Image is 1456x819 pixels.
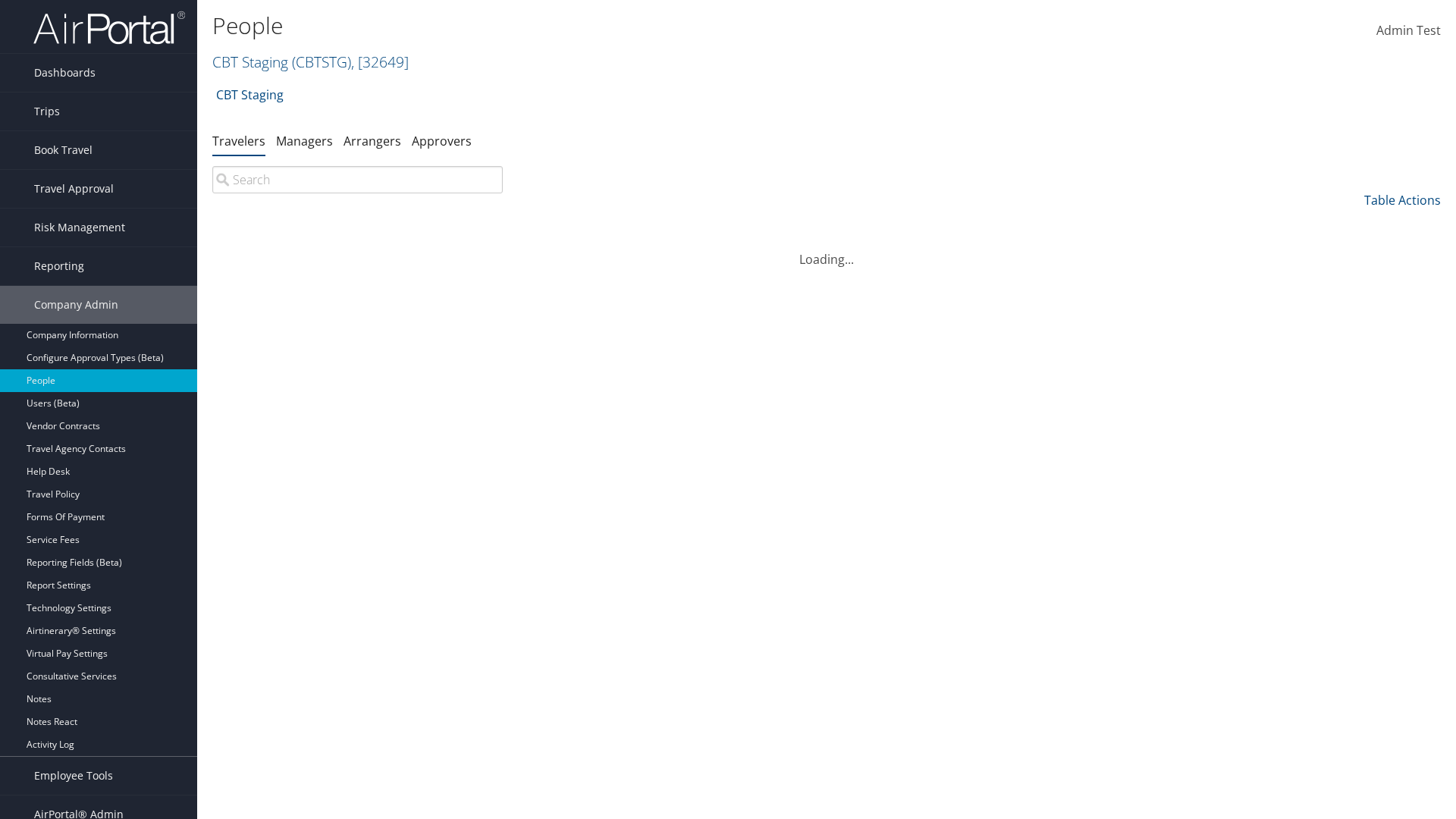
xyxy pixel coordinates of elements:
a: CBT Staging [212,52,409,72]
input: Search [212,166,503,193]
span: Reporting [34,247,84,285]
img: airportal-logo.png [33,10,185,45]
a: Managers [276,133,333,149]
span: Company Admin [34,286,118,324]
span: Admin Test [1376,22,1441,39]
span: Employee Tools [34,757,113,795]
span: Travel Approval [34,170,114,208]
a: Admin Test [1376,8,1441,55]
span: ( CBTSTG ) [292,52,351,72]
span: , [ 32649 ] [351,52,409,72]
span: Book Travel [34,131,93,169]
a: Arrangers [344,133,401,149]
div: Loading... [212,232,1441,268]
span: Dashboards [34,54,96,92]
a: CBT Staging [216,80,284,110]
a: Approvers [412,133,472,149]
a: Table Actions [1364,192,1441,209]
span: Risk Management [34,209,125,246]
a: Travelers [212,133,265,149]
span: Trips [34,93,60,130]
h1: People [212,10,1031,42]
